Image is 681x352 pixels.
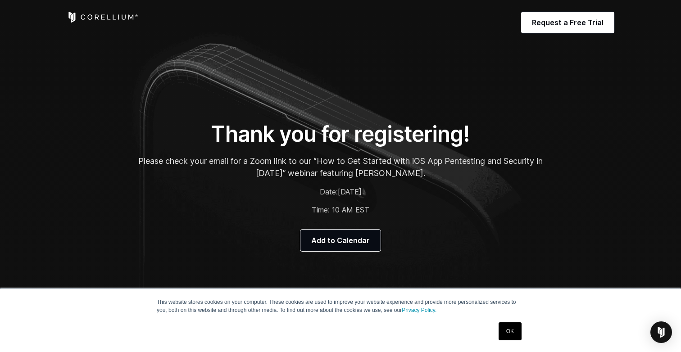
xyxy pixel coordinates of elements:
div: Open Intercom Messenger [650,321,672,343]
a: OK [499,322,522,340]
p: This website stores cookies on your computer. These cookies are used to improve your website expe... [157,298,524,314]
h1: Thank you for registering! [138,121,543,148]
p: Date: [138,186,543,197]
p: Please check your email for a Zoom link to our “How to Get Started with iOS App Pentesting and Se... [138,155,543,179]
a: Corellium Home [67,12,138,23]
span: Request a Free Trial [532,17,604,28]
span: [DATE] [338,187,362,196]
span: Add to Calendar [311,235,370,246]
a: Request a Free Trial [521,12,614,33]
a: Add to Calendar [300,230,381,251]
a: Privacy Policy. [402,307,436,313]
p: Time: 10 AM EST [138,204,543,215]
